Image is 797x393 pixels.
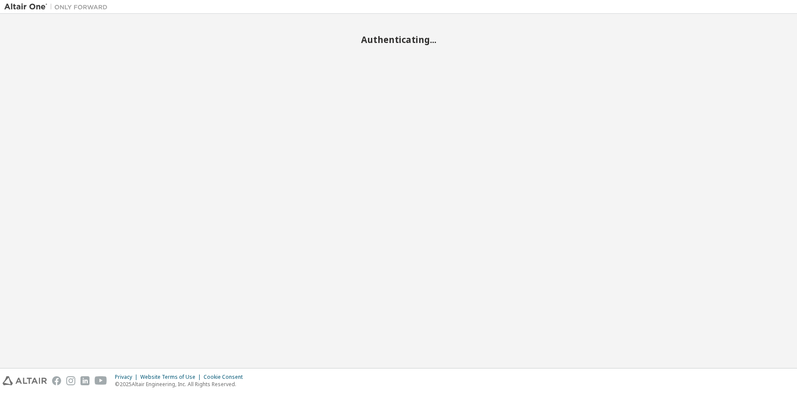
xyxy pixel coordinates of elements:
img: instagram.svg [66,376,75,385]
img: youtube.svg [95,376,107,385]
img: Altair One [4,3,112,11]
div: Website Terms of Use [140,374,204,381]
div: Cookie Consent [204,374,248,381]
img: linkedin.svg [80,376,90,385]
div: Privacy [115,374,140,381]
p: © 2025 Altair Engineering, Inc. All Rights Reserved. [115,381,248,388]
img: facebook.svg [52,376,61,385]
h2: Authenticating... [4,34,793,45]
img: altair_logo.svg [3,376,47,385]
